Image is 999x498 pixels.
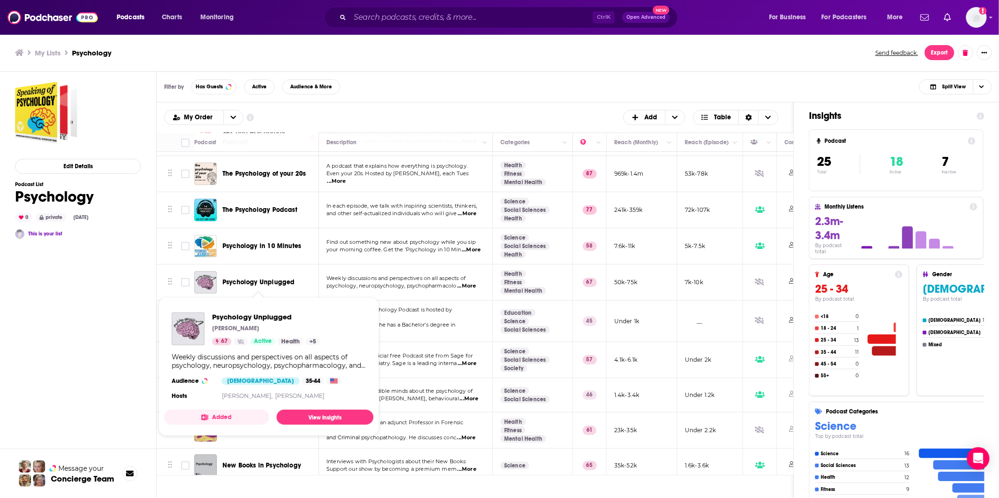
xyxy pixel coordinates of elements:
[500,326,550,334] a: Social Sciences
[244,79,275,94] button: Active
[856,373,859,379] h4: 0
[821,361,854,367] h4: 45 - 54
[809,110,969,122] h1: Insights
[904,475,909,481] h4: 12
[966,7,987,28] button: Show profile menu
[462,246,481,254] span: ...More
[246,113,254,122] a: Show additional information
[500,206,550,214] a: Social Sciences
[194,235,217,257] a: Psychology in 10 Minutes
[825,203,966,210] h4: Monthly Listens
[500,270,526,278] a: Health
[855,349,859,355] h4: 11
[917,9,933,25] a: Show notifications dropdown
[823,271,891,278] h4: Age
[685,242,705,250] p: 5k-7.5k
[194,271,217,294] a: Psychology Unplugged
[685,206,710,214] p: 72k-107k
[940,9,955,25] a: Show notifications dropdown
[500,356,550,364] a: Social Sciences
[191,79,237,94] button: Has Guests
[326,321,456,335] span: [PERSON_NAME]. She has a Bachelor’s degree in Psychology
[623,110,685,125] h2: + Add
[729,137,741,148] button: Column Actions
[327,178,346,185] span: ...More
[457,434,476,442] span: ...More
[282,79,340,94] button: Audience & More
[181,206,190,214] span: Toggle select row
[889,154,903,170] span: 18
[277,338,303,345] a: Health
[583,426,596,435] p: 61
[583,169,597,179] p: 87
[164,110,244,125] h2: Choose List sort
[333,7,687,28] div: Search podcasts, credits, & more...
[614,317,639,325] p: Under 1k
[254,337,272,346] span: Active
[583,278,597,287] p: 67
[196,84,223,89] span: Has Guests
[559,137,571,148] button: Column Actions
[583,205,597,215] p: 77
[19,475,31,487] img: Jon Profile
[250,338,276,345] a: Active
[36,213,66,222] div: private
[326,360,457,366] span: Psychology & Psychiatry. Sage is a leading interna
[326,434,456,441] span: and Criminal psychopathology. He discusses conc
[685,317,703,325] p: __
[167,275,173,289] button: Move
[212,325,259,332] p: [PERSON_NAME]
[614,170,644,178] p: 969k-1.4m
[856,313,859,319] h4: 0
[221,337,228,346] span: 67
[919,79,992,94] button: Choose View
[500,234,529,241] a: Science
[500,462,529,469] a: Science
[181,242,190,250] span: Toggle select row
[583,316,597,326] p: 45
[326,352,473,359] span: Welcome to the official free Podcast site from Sage for
[326,466,457,472] span: Support our show by becoming a premium mem
[165,114,223,121] button: open menu
[252,84,267,89] span: Active
[33,475,45,487] img: Barbara Profile
[685,278,703,286] p: 7k-10k
[222,461,301,469] span: New Books in Psychology
[821,314,854,319] h4: <18
[967,447,990,470] div: Open Intercom Messenger
[500,348,529,355] a: Science
[856,361,859,367] h4: 0
[821,337,852,343] h4: 25 - 34
[817,170,860,174] p: Total
[15,229,24,239] img: SusanHershberg
[15,82,77,144] span: Psychology
[15,213,32,222] div: 0
[172,392,187,400] h4: Hosts
[326,246,461,253] span: your morning coffee. Get the ’Psychology in 10 Min
[500,387,529,395] a: Science
[583,461,597,470] p: 65
[172,312,205,345] a: Psychology Unplugged
[212,312,320,321] span: Psychology Unplugged
[614,356,638,364] p: 4.1k-6.1k
[222,242,301,250] span: Psychology in 10 Minutes
[35,48,61,57] a: My Lists
[326,210,457,217] span: and other self-actualized individuals who will give
[583,241,597,251] p: 58
[583,390,597,400] p: 46
[222,206,297,214] span: The Psychology Podcast
[222,278,294,286] span: Psychology Unplugged
[110,10,157,25] button: open menu
[500,427,525,434] a: Fitness
[500,215,526,222] a: Health
[222,241,301,251] a: Psychology in 10 Minutes
[172,377,214,385] h3: Audience
[816,10,880,25] button: open menu
[500,365,527,372] a: Society
[184,114,216,121] span: My Order
[593,137,604,148] button: Column Actions
[815,242,854,255] h4: By podcast total
[222,377,300,385] div: [DEMOGRAPHIC_DATA]
[326,419,463,433] span: [PERSON_NAME] is an adjunct Professor in Forensic Psychology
